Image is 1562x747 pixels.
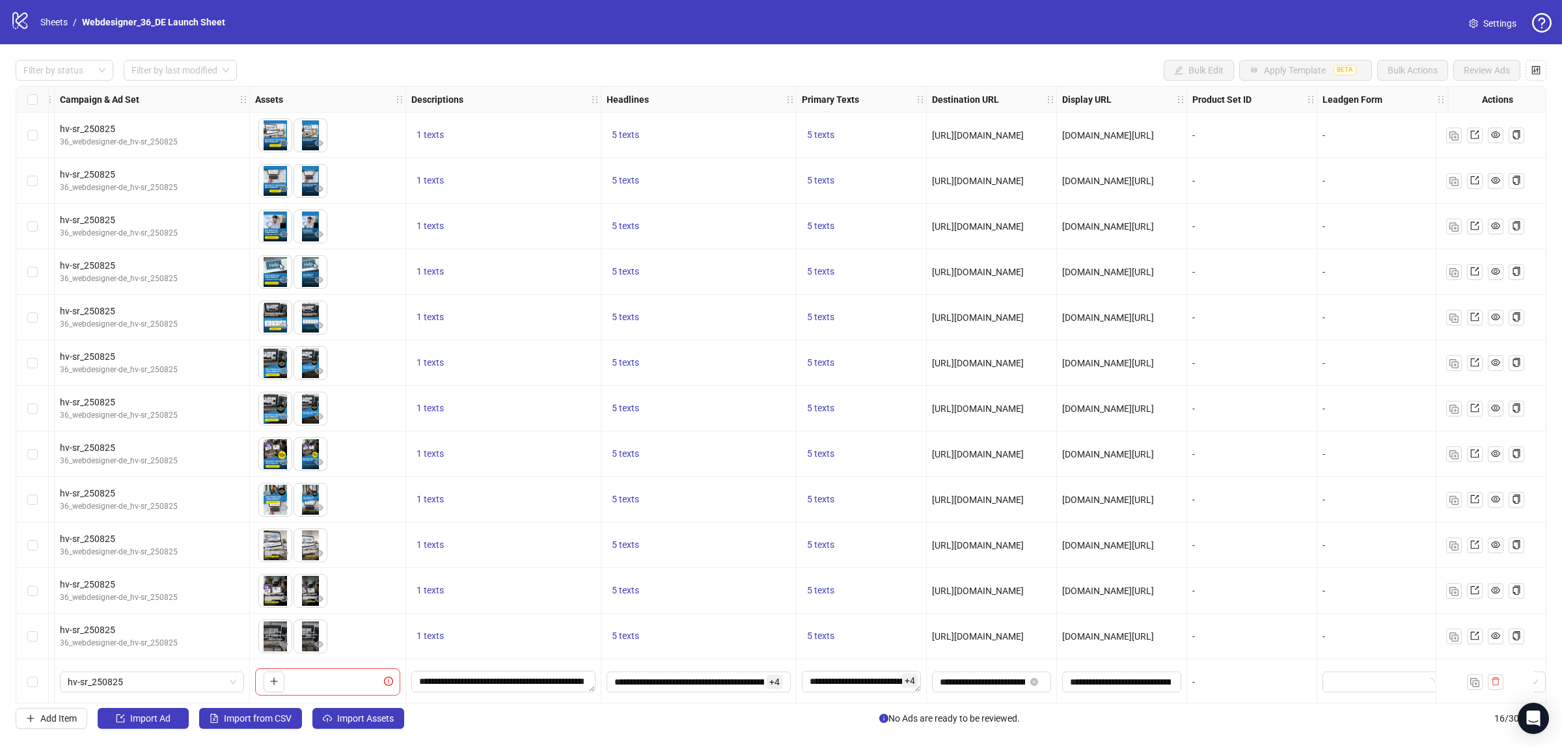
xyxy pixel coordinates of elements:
[1512,631,1521,640] span: copy
[1482,92,1513,107] strong: Actions
[16,386,49,431] div: Select row 7
[246,87,249,112] div: Resize Campaign & Ad Set column
[16,87,49,113] div: Select all rows
[311,227,327,243] button: Preview
[612,357,639,368] span: 5 texts
[311,136,327,152] button: Preview
[607,92,649,107] strong: Headlines
[802,492,840,508] button: 5 texts
[1532,13,1552,33] span: question-circle
[607,264,644,280] button: 5 texts
[1459,13,1527,34] a: Settings
[612,129,639,140] span: 5 texts
[607,672,791,692] div: Edit values
[807,585,834,595] span: 5 texts
[607,446,644,462] button: 5 texts
[279,184,288,193] span: eye
[612,266,639,277] span: 5 texts
[607,355,644,371] button: 5 texts
[276,546,292,562] button: Preview
[210,714,219,723] span: file-excel
[259,347,292,379] img: Asset 1
[26,714,35,723] span: plus
[294,575,327,607] img: Asset 2
[1449,359,1459,368] img: Duplicate
[1512,176,1521,185] span: copy
[1491,312,1500,321] span: eye
[314,457,323,467] span: eye
[417,175,444,185] span: 1 texts
[1322,128,1442,143] div: -
[417,494,444,504] span: 1 texts
[239,95,248,104] span: holder
[98,708,189,729] button: Import Ad
[1164,60,1234,81] button: Bulk Edit
[590,95,599,104] span: holder
[38,15,70,29] a: Sheets
[16,158,49,204] div: Select row 2
[1446,401,1462,416] button: Duplicate
[417,129,444,140] span: 1 texts
[294,210,327,243] img: Asset 2
[130,713,171,724] span: Import Ad
[259,165,292,197] img: Asset 1
[925,95,934,104] span: holder
[802,128,840,143] button: 5 texts
[612,539,639,550] span: 5 texts
[16,614,49,659] div: Select row 12
[279,275,288,284] span: eye
[807,129,834,140] span: 5 texts
[1449,131,1459,141] img: Duplicate
[802,583,840,599] button: 5 texts
[1436,95,1446,104] span: holder
[255,92,283,107] strong: Assets
[314,549,323,558] span: eye
[402,87,405,112] div: Resize Assets column
[411,629,449,644] button: 1 texts
[1315,95,1324,104] span: holder
[323,714,332,723] span: cloud-upload
[411,537,449,553] button: 1 texts
[1512,358,1521,367] span: copy
[259,301,292,334] img: Asset 1
[807,448,834,459] span: 5 texts
[311,273,327,288] button: Preview
[116,714,125,723] span: import
[1491,176,1500,185] span: eye
[802,310,840,325] button: 5 texts
[607,219,644,234] button: 5 texts
[807,631,834,641] span: 5 texts
[1449,314,1459,323] img: Duplicate
[279,457,288,467] span: eye
[607,401,644,416] button: 5 texts
[767,675,782,689] span: + 4
[411,401,449,416] button: 1 texts
[802,401,840,416] button: 5 texts
[276,637,292,653] button: Preview
[276,136,292,152] button: Preview
[1192,92,1252,107] strong: Product Set ID
[1449,541,1459,550] img: Duplicate
[411,671,596,692] div: Edit values
[1449,177,1459,186] img: Duplicate
[1470,358,1479,367] span: export
[224,713,292,724] span: Import from CSV
[411,173,449,189] button: 1 texts
[53,95,62,104] span: holder
[314,275,323,284] span: eye
[802,629,840,644] button: 5 texts
[199,708,302,729] button: Import from CSV
[60,122,244,136] div: hv-sr_250825
[1030,678,1038,686] button: close-circle
[802,537,840,553] button: 5 texts
[417,631,444,641] span: 1 texts
[314,184,323,193] span: eye
[1469,19,1478,28] span: setting
[73,15,77,29] li: /
[1470,495,1479,504] span: export
[411,355,449,371] button: 1 texts
[294,529,327,562] img: Asset 2
[314,594,323,603] span: eye
[1446,173,1462,189] button: Duplicate
[932,92,999,107] strong: Destination URL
